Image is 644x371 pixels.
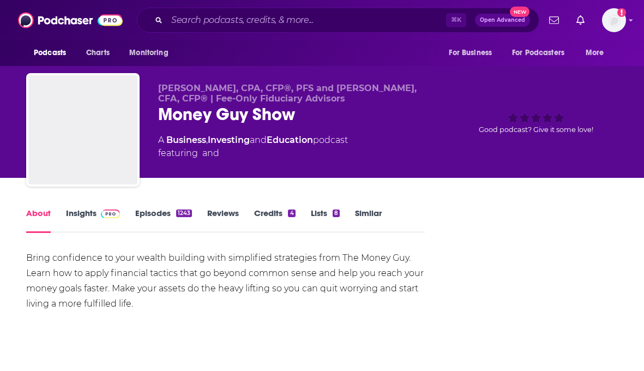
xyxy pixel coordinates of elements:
[254,208,295,233] a: Credits4
[158,134,348,160] div: A podcast
[158,147,348,160] span: featuring
[79,43,116,63] a: Charts
[602,8,626,32] button: Show profile menu
[617,8,626,17] svg: Add a profile image
[129,45,168,61] span: Monitoring
[578,43,618,63] button: open menu
[166,135,206,145] a: Business
[311,208,340,233] a: Lists8
[176,210,192,217] div: 1243
[505,43,580,63] button: open menu
[26,208,51,233] a: About
[446,13,466,27] span: ⌘ K
[137,8,539,33] div: Search podcasts, credits, & more...
[586,45,604,61] span: More
[572,11,589,29] a: Show notifications dropdown
[355,208,382,233] a: Similar
[512,45,564,61] span: For Podcasters
[454,83,618,151] div: Good podcast? Give it some love!
[250,135,267,145] span: and
[101,210,120,218] img: Podchaser Pro
[480,17,525,23] span: Open Advanced
[167,11,446,29] input: Search podcasts, credits, & more...
[202,147,219,160] span: and
[441,43,505,63] button: open menu
[207,208,239,233] a: Reviews
[66,208,120,233] a: InsightsPodchaser Pro
[135,208,192,233] a: Episodes1243
[510,7,529,17] span: New
[86,45,110,61] span: Charts
[475,14,530,27] button: Open AdvancedNew
[208,135,250,145] a: Investing
[26,43,80,63] button: open menu
[333,210,340,217] div: 8
[34,45,66,61] span: Podcasts
[267,135,313,145] a: Education
[158,83,417,104] span: [PERSON_NAME], CPA, CFP®, PFS and [PERSON_NAME], CFA, CFP® | Fee-Only Fiduciary Advisors
[449,45,492,61] span: For Business
[288,210,295,217] div: 4
[122,43,182,63] button: open menu
[26,250,425,312] div: Bring confidence to your wealth building with simplified strategies from The Money Guy. Learn how...
[206,135,208,145] span: ,
[602,8,626,32] img: User Profile
[602,8,626,32] span: Logged in as cmand-c
[545,11,563,29] a: Show notifications dropdown
[479,125,593,134] span: Good podcast? Give it some love!
[18,10,123,31] img: Podchaser - Follow, Share and Rate Podcasts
